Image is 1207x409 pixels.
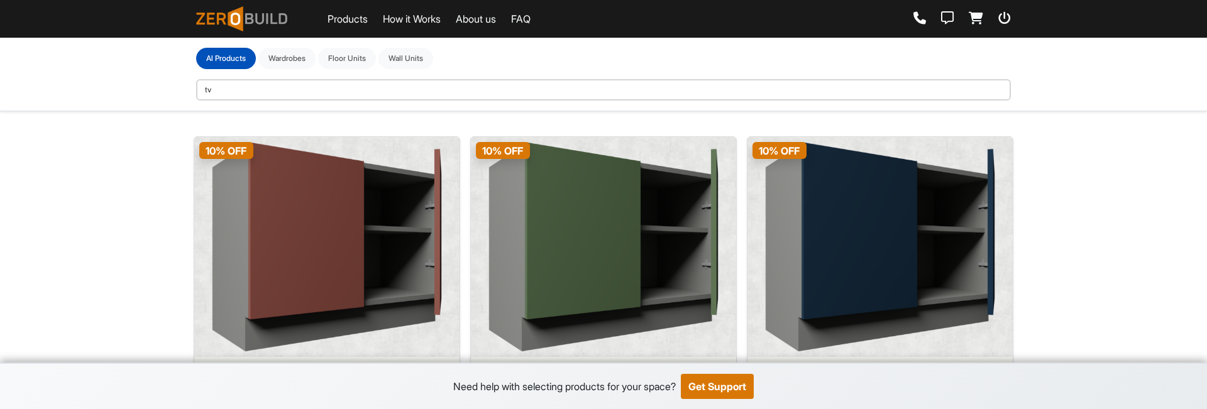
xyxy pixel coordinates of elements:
[196,6,287,31] img: ZeroBuild logo
[998,12,1011,26] a: Logout
[378,48,433,69] button: Wall Units
[453,379,676,394] div: Need help with selecting products for your space?
[511,11,531,26] a: FAQ
[752,142,807,159] span: 10 % OFF
[383,11,441,26] a: How it Works
[681,374,754,399] button: Get Support
[212,142,442,352] img: Double Door TV Base Cabinet - Earth Brown - 50 x 80 x 40 cm
[318,48,376,69] button: Floor Units
[258,48,316,69] button: Wardrobes
[199,142,253,159] span: 10 % OFF
[476,142,530,159] span: 10 % OFF
[765,142,995,352] img: Double Door TV Base Cabinet - Graphite Blue - 50 x 80 x 40 cm
[196,79,1011,101] input: Search by product name...
[196,48,256,69] button: Al Products
[456,11,496,26] a: About us
[328,11,368,26] a: Products
[488,142,719,352] img: Double Door TV Base Cabinet - English Green - 50 x 80 x 40 cm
